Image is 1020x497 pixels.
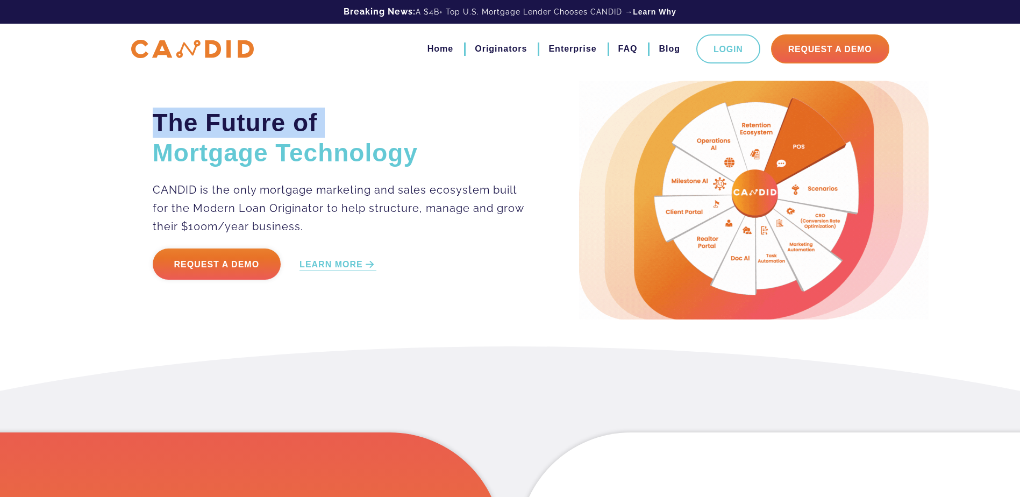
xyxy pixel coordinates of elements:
img: CANDID APP [131,40,254,59]
a: Request a Demo [153,248,281,280]
a: FAQ [618,40,638,58]
span: Mortgage Technology [153,139,418,167]
a: Enterprise [548,40,596,58]
a: Home [427,40,453,58]
a: Login [696,34,760,63]
a: Blog [659,40,680,58]
b: Breaking News: [344,6,416,17]
p: CANDID is the only mortgage marketing and sales ecosystem built for the Modern Loan Originator to... [153,181,525,236]
a: Learn Why [633,6,676,17]
img: Candid Hero Image [579,81,929,319]
h2: The Future of [153,108,525,168]
a: Request A Demo [771,34,889,63]
a: Originators [475,40,527,58]
a: LEARN MORE [299,259,376,271]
